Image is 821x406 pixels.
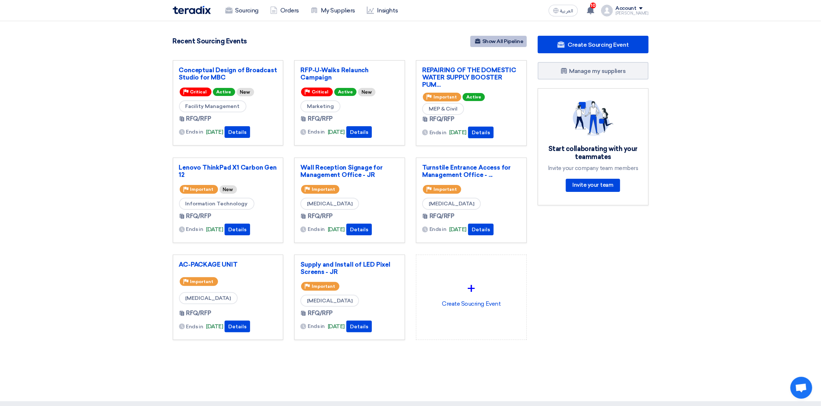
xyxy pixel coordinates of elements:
[225,224,250,235] button: Details
[300,66,399,81] a: RFP-U-Walks Relaunch Campaign
[450,128,467,137] span: [DATE]
[206,225,223,234] span: [DATE]
[300,164,399,178] a: Wall Reception Signage for Management Office - JR
[186,309,211,318] span: RFQ/RFP
[190,89,207,94] span: Critical
[346,126,372,138] button: Details
[328,128,345,136] span: [DATE]
[300,198,359,210] span: [MEDICAL_DATA]
[361,3,404,19] a: Insights
[450,225,467,234] span: [DATE]
[334,88,357,96] span: Active
[179,261,277,268] a: AC-PACKAGE UNIT
[346,224,372,235] button: Details
[308,322,325,330] span: Ends in
[179,66,277,81] a: Conceptual Design of Broadcast Studio for MBC
[264,3,305,19] a: Orders
[547,165,639,171] div: Invite your company team members
[547,145,639,161] div: Start collaborating with your teammates
[422,164,521,178] a: Turnstile Entrance Access for Management Office - ...
[206,322,223,331] span: [DATE]
[213,88,235,96] span: Active
[190,279,214,284] span: Important
[429,129,447,136] span: Ends in
[312,284,335,289] span: Important
[470,36,527,47] a: Show All Pipeline
[300,100,341,112] span: Marketing
[573,100,614,136] img: invite_your_team.svg
[422,198,481,210] span: [MEDICAL_DATA]
[312,89,328,94] span: Critical
[566,179,620,192] a: Invite your team
[433,94,457,100] span: Important
[179,198,254,210] span: Information Technology
[186,323,203,330] span: Ends in
[300,261,399,275] a: Supply and Install of LED Pixel Screens - JR
[186,212,211,221] span: RFQ/RFP
[601,5,613,16] img: profile_test.png
[225,321,250,332] button: Details
[429,212,455,221] span: RFQ/RFP
[468,224,494,235] button: Details
[308,128,325,136] span: Ends in
[186,128,203,136] span: Ends in
[616,5,637,12] div: Account
[328,322,345,331] span: [DATE]
[186,115,211,123] span: RFQ/RFP
[173,6,211,14] img: Teradix logo
[429,225,447,233] span: Ends in
[219,185,237,194] div: New
[173,37,247,45] h4: Recent Sourcing Events
[468,127,494,138] button: Details
[186,225,203,233] span: Ends in
[422,66,521,88] a: REPAIRING OF THE DOMESTIC WATER SUPPLY BOOSTER PUM...
[616,11,649,15] div: [PERSON_NAME]
[790,377,812,399] a: Open chat
[568,41,629,48] span: Create Sourcing Event
[308,309,333,318] span: RFQ/RFP
[237,88,254,96] div: New
[308,212,333,221] span: RFQ/RFP
[308,225,325,233] span: Ends in
[219,3,264,19] a: Sourcing
[549,5,578,16] button: العربية
[206,128,223,136] span: [DATE]
[308,115,333,123] span: RFQ/RFP
[433,187,457,192] span: Important
[422,261,521,325] div: Create Soucring Event
[538,62,649,80] a: Manage my suppliers
[190,187,214,192] span: Important
[305,3,361,19] a: My Suppliers
[312,187,335,192] span: Important
[179,164,277,178] a: Lenovo ThinkPad X1 Carbon Gen 12
[422,278,521,299] div: +
[300,295,359,307] span: [MEDICAL_DATA]
[429,115,455,124] span: RFQ/RFP
[179,292,238,304] span: [MEDICAL_DATA]
[422,103,464,115] span: MEP & Civil
[590,3,596,8] span: 10
[560,8,573,13] span: العربية
[358,88,376,96] div: New
[179,100,246,112] span: Facility Management
[225,126,250,138] button: Details
[328,225,345,234] span: [DATE]
[346,321,372,332] button: Details
[463,93,485,101] span: Active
